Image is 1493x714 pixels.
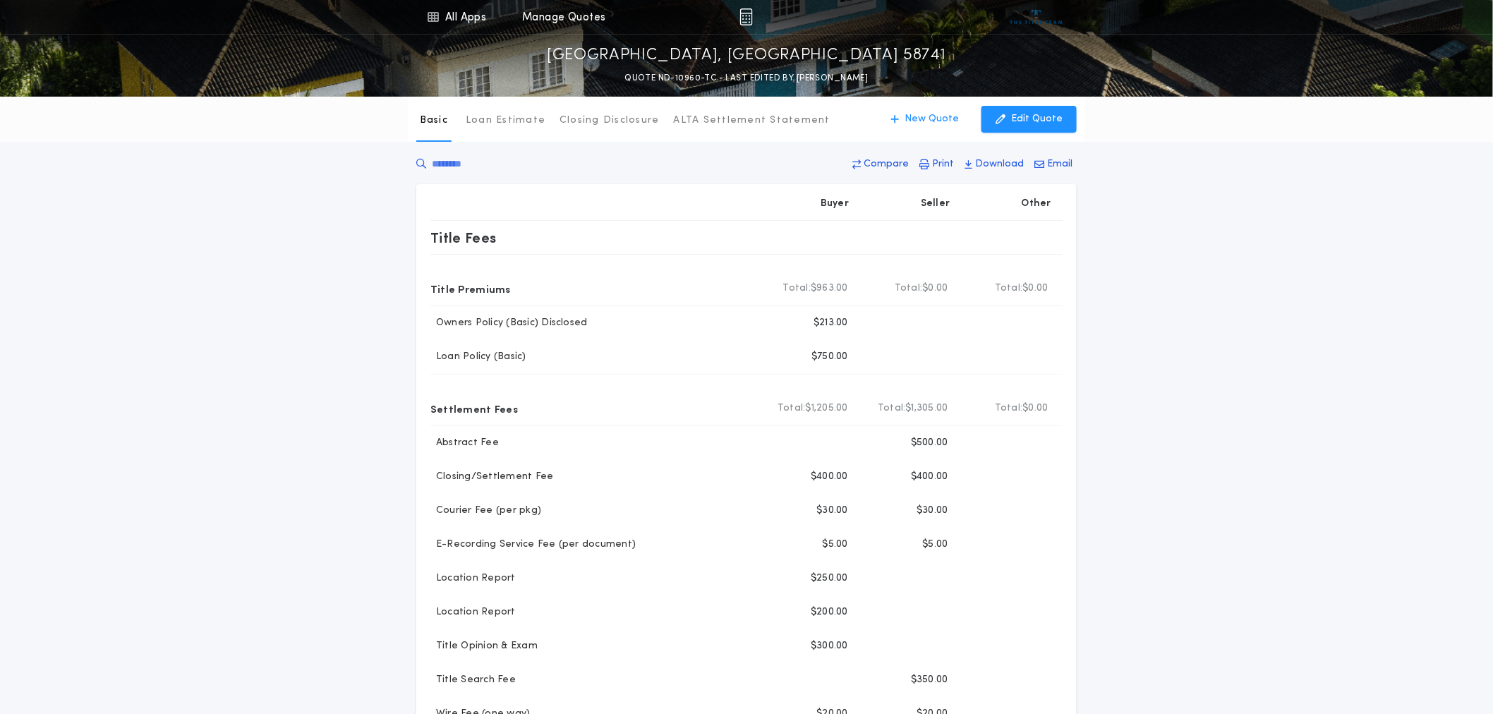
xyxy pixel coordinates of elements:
p: QUOTE ND-10960-TC - LAST EDITED BY [PERSON_NAME] [624,71,868,85]
p: Location Report [430,571,516,586]
img: vs-icon [1010,10,1063,24]
b: Total: [895,282,923,296]
button: Compare [848,152,913,177]
button: New Quote [876,106,973,133]
p: Closing/Settlement Fee [430,470,554,484]
span: $1,205.00 [806,401,848,416]
p: $400.00 [811,470,848,484]
p: Abstract Fee [430,436,499,450]
b: Total: [878,401,906,416]
p: Compare [864,157,909,171]
p: Other [1022,197,1051,211]
p: Title Fees [430,226,497,249]
button: Print [915,152,958,177]
p: $30.00 [917,504,948,518]
p: Loan Estimate [466,114,545,128]
p: E-Recording Service Fee (per document) [430,538,636,552]
b: Total: [778,401,806,416]
button: Edit Quote [981,106,1077,133]
p: $5.00 [823,538,848,552]
button: Email [1030,152,1077,177]
p: $350.00 [911,673,948,687]
p: $30.00 [816,504,848,518]
p: Print [932,157,954,171]
span: $963.00 [811,282,848,296]
p: Edit Quote [1011,112,1063,126]
p: Download [975,157,1024,171]
b: Total: [995,282,1023,296]
b: Total: [995,401,1023,416]
p: Owners Policy (Basic) Disclosed [430,316,588,330]
p: Closing Disclosure [560,114,660,128]
p: $400.00 [911,470,948,484]
p: Title Search Fee [430,673,516,687]
button: Download [960,152,1028,177]
p: New Quote [905,112,959,126]
p: Basic [420,114,448,128]
p: $250.00 [811,571,848,586]
p: Title Premiums [430,277,511,300]
span: $0.00 [1023,282,1048,296]
span: $0.00 [923,282,948,296]
p: $500.00 [911,436,948,450]
p: Location Report [430,605,516,619]
p: Buyer [821,197,849,211]
p: $213.00 [814,316,848,330]
p: Seller [921,197,950,211]
p: Loan Policy (Basic) [430,350,526,364]
img: img [739,8,753,25]
p: $200.00 [811,605,848,619]
p: Courier Fee (per pkg) [430,504,541,518]
p: Title Opinion & Exam [430,639,538,653]
p: $750.00 [811,350,848,364]
p: $5.00 [923,538,948,552]
span: $0.00 [1023,401,1048,416]
p: [GEOGRAPHIC_DATA], [GEOGRAPHIC_DATA] 58741 [547,44,946,67]
span: $1,305.00 [906,401,948,416]
b: Total: [783,282,811,296]
p: Email [1047,157,1072,171]
p: Settlement Fees [430,397,518,420]
p: ALTA Settlement Statement [674,114,830,128]
p: $300.00 [811,639,848,653]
